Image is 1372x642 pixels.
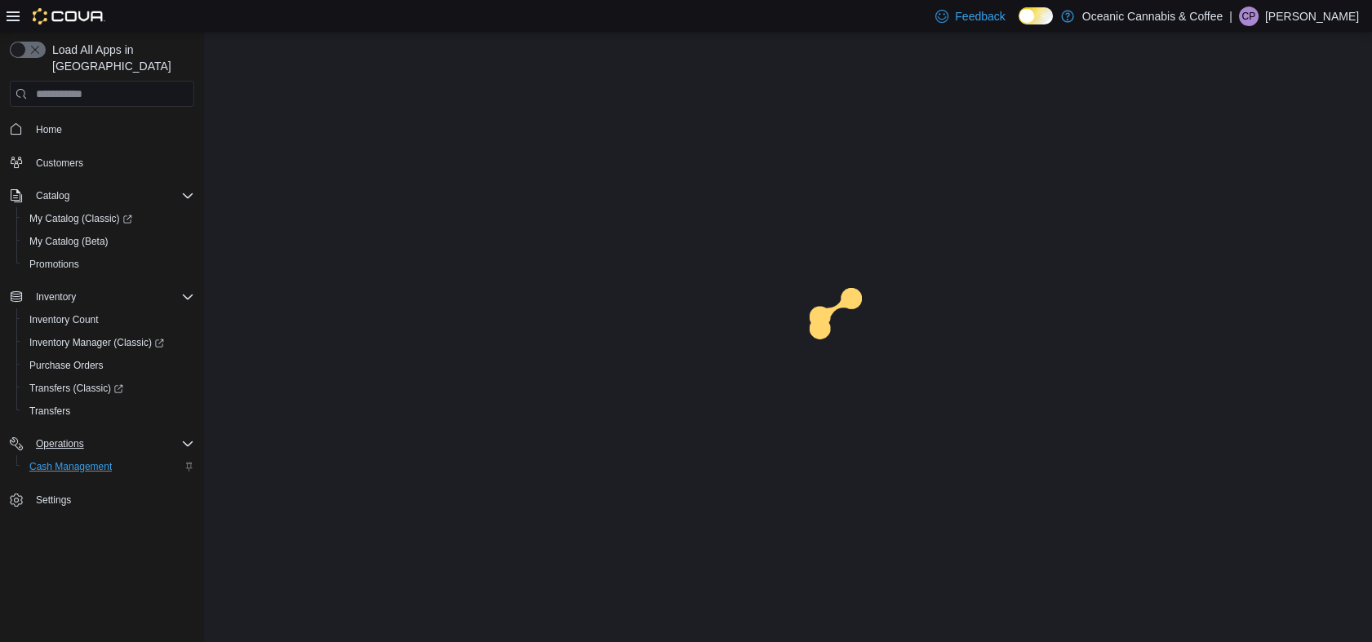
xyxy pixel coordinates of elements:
[23,457,118,476] a: Cash Management
[1229,7,1232,26] p: |
[23,255,194,274] span: Promotions
[3,432,201,455] button: Operations
[29,490,78,510] a: Settings
[16,400,201,423] button: Transfers
[36,189,69,202] span: Catalog
[29,434,194,454] span: Operations
[788,276,911,398] img: cova-loader
[23,209,139,228] a: My Catalog (Classic)
[16,377,201,400] a: Transfers (Classic)
[3,151,201,175] button: Customers
[36,157,83,170] span: Customers
[23,457,194,476] span: Cash Management
[29,405,70,418] span: Transfers
[16,207,201,230] a: My Catalog (Classic)
[29,186,194,206] span: Catalog
[3,117,201,140] button: Home
[955,8,1005,24] span: Feedback
[1019,7,1053,24] input: Dark Mode
[29,489,194,510] span: Settings
[36,494,71,507] span: Settings
[23,401,194,421] span: Transfers
[46,42,194,74] span: Load All Apps in [GEOGRAPHIC_DATA]
[23,232,115,251] a: My Catalog (Beta)
[1082,7,1223,26] p: Oceanic Cannabis & Coffee
[29,153,90,173] a: Customers
[3,286,201,308] button: Inventory
[10,110,194,554] nav: Complex example
[29,287,82,307] button: Inventory
[29,118,194,139] span: Home
[29,460,112,473] span: Cash Management
[29,336,164,349] span: Inventory Manager (Classic)
[29,153,194,173] span: Customers
[23,356,110,375] a: Purchase Orders
[29,287,194,307] span: Inventory
[23,401,77,421] a: Transfers
[1242,7,1256,26] span: CP
[3,488,201,511] button: Settings
[33,8,105,24] img: Cova
[1239,7,1259,26] div: Chelsea Pardy
[16,230,201,253] button: My Catalog (Beta)
[23,379,130,398] a: Transfers (Classic)
[29,382,123,395] span: Transfers (Classic)
[29,235,109,248] span: My Catalog (Beta)
[23,310,105,330] a: Inventory Count
[29,186,76,206] button: Catalog
[36,290,76,303] span: Inventory
[1265,7,1359,26] p: [PERSON_NAME]
[23,356,194,375] span: Purchase Orders
[23,379,194,398] span: Transfers (Classic)
[23,209,194,228] span: My Catalog (Classic)
[29,258,79,271] span: Promotions
[1019,24,1019,25] span: Dark Mode
[29,212,132,225] span: My Catalog (Classic)
[23,333,171,352] a: Inventory Manager (Classic)
[23,333,194,352] span: Inventory Manager (Classic)
[36,123,62,136] span: Home
[16,253,201,276] button: Promotions
[29,434,91,454] button: Operations
[23,310,194,330] span: Inventory Count
[3,184,201,207] button: Catalog
[29,359,104,372] span: Purchase Orders
[16,354,201,377] button: Purchase Orders
[23,255,86,274] a: Promotions
[36,437,84,450] span: Operations
[16,308,201,331] button: Inventory Count
[29,313,99,326] span: Inventory Count
[16,455,201,478] button: Cash Management
[23,232,194,251] span: My Catalog (Beta)
[16,331,201,354] a: Inventory Manager (Classic)
[29,120,69,139] a: Home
